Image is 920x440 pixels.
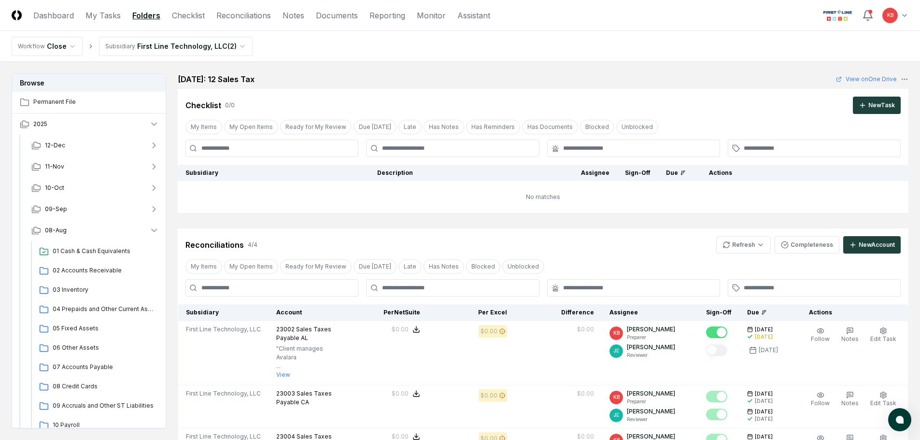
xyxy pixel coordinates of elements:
[747,308,786,317] div: Due
[809,389,832,410] button: Follow
[12,10,22,20] img: Logo
[841,335,859,342] span: Notes
[24,156,167,177] button: 11-Nov
[185,239,244,251] div: Reconciliations
[316,10,358,21] a: Documents
[868,325,898,345] button: Edit Task
[35,340,159,357] a: 06 Other Assets
[35,243,159,260] a: 01 Cash & Cash Equivalents
[18,42,45,51] div: Workflow
[276,390,295,397] span: 23003
[424,120,464,134] button: Has Notes
[481,391,497,400] div: $0.00
[457,10,490,21] a: Assistant
[755,408,773,415] span: [DATE]
[870,335,896,342] span: Edit Task
[24,177,167,199] button: 10-Oct
[811,335,830,342] span: Follow
[224,120,278,134] button: My Open Items
[853,97,901,114] button: NewTask
[178,73,255,85] h2: [DATE]: 12 Sales Tax
[577,325,594,334] div: $0.00
[392,325,409,334] div: $0.00
[602,304,698,321] th: Assignee
[839,389,861,410] button: Notes
[53,285,155,294] span: 03 Inventory
[369,10,405,21] a: Reporting
[185,99,221,111] div: Checklist
[35,301,159,318] a: 04 Prepaids and Other Current Assets
[225,101,235,110] div: 0 / 0
[33,10,74,21] a: Dashboard
[502,259,544,274] button: Unblocked
[33,98,159,106] span: Permanent File
[45,162,64,171] span: 11-Nov
[515,304,602,321] th: Difference
[398,259,422,274] button: Late
[613,329,620,337] span: KB
[701,169,901,177] div: Actions
[35,262,159,280] a: 02 Accounts Receivable
[53,421,155,429] span: 10 Payroll
[755,415,773,423] div: [DATE]
[280,259,352,274] button: Ready for My Review
[424,259,464,274] button: Has Notes
[369,165,573,181] th: Description
[35,359,159,376] a: 07 Accounts Payable
[481,327,497,336] div: $0.00
[12,37,253,56] nav: breadcrumb
[276,344,333,370] p: "Client manages Avalara ...
[172,10,205,21] a: Checklist
[185,259,222,274] button: My Items
[53,305,155,313] span: 04 Prepaids and Other Current Assets
[417,10,446,21] a: Monitor
[354,259,396,274] button: Due Today
[627,398,675,405] p: Preparer
[178,181,908,213] td: No matches
[24,135,167,156] button: 12-Dec
[276,326,331,341] span: Sales Taxes Payable AL
[178,165,369,181] th: Subsidiary
[801,308,901,317] div: Actions
[466,259,500,274] button: Blocked
[627,325,675,334] p: [PERSON_NAME]
[53,266,155,275] span: 02 Accounts Receivable
[12,74,166,92] h3: Browse
[53,324,155,333] span: 05 Fixed Assets
[341,304,428,321] th: Per NetSuite
[35,378,159,396] a: 08 Credit Cards
[178,304,269,321] th: Subsidiary
[811,399,830,407] span: Follow
[276,370,290,379] button: View
[185,120,222,134] button: My Items
[868,101,895,110] div: New Task
[392,325,420,334] button: $0.00
[186,389,261,398] span: First Line Technology, LLC
[580,120,614,134] button: Blocked
[627,334,675,341] p: Preparer
[276,326,295,333] span: 23002
[280,120,352,134] button: Ready for My Review
[45,141,65,150] span: 12-Dec
[706,409,727,420] button: Mark complete
[283,10,304,21] a: Notes
[466,120,520,134] button: Has Reminders
[53,247,155,255] span: 01 Cash & Cash Equivalents
[706,326,727,338] button: Mark complete
[216,10,271,21] a: Reconciliations
[248,241,257,249] div: 4 / 4
[45,226,67,235] span: 08-Aug
[755,390,773,397] span: [DATE]
[354,120,396,134] button: Due Today
[868,389,898,410] button: Edit Task
[12,92,167,113] a: Permanent File
[33,120,47,128] span: 2025
[53,363,155,371] span: 07 Accounts Payable
[821,8,854,23] img: First Line Technology logo
[627,407,675,416] p: [PERSON_NAME]
[186,325,261,334] span: First Line Technology, LLC
[755,397,773,405] div: [DATE]
[666,169,686,177] div: Due
[577,389,594,398] div: $0.00
[392,389,409,398] div: $0.00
